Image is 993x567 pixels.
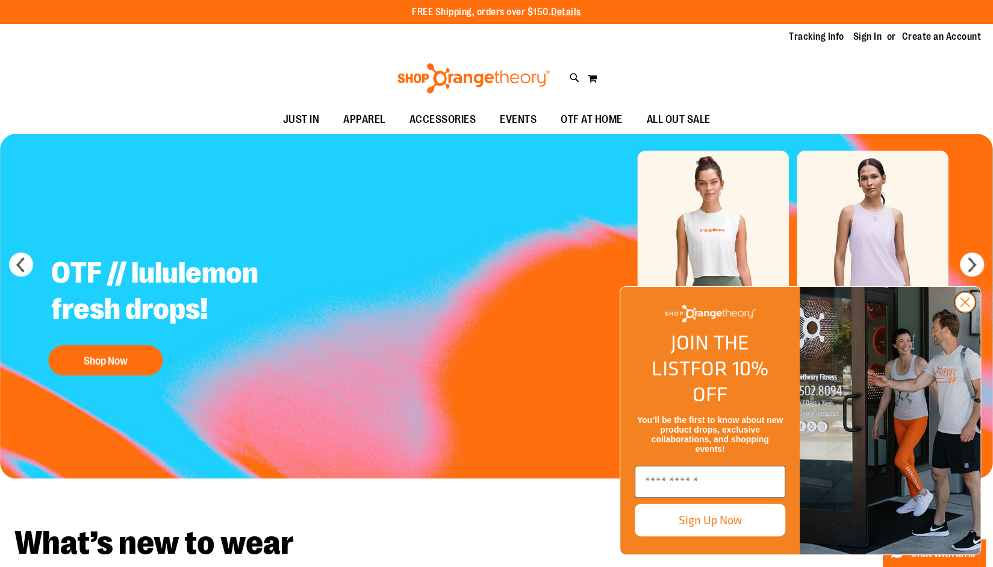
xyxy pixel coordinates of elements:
[409,106,476,133] span: ACCESSORIES
[551,7,581,17] a: Details
[561,106,623,133] span: OTF AT HOME
[652,327,749,383] span: JOIN THE LIST
[343,106,385,133] span: APPAREL
[48,345,163,375] button: Shop Now
[283,106,320,133] span: JUST IN
[800,287,980,554] img: Shop Orangtheory
[789,30,844,43] a: Tracking Info
[665,305,755,322] img: Shop Orangetheory
[42,246,341,339] h2: OTF // lululemon fresh drops!
[9,252,33,277] button: prev
[412,5,581,19] p: FREE Shipping, orders over $150.
[14,527,979,560] h2: What’s new to wear
[902,30,982,43] a: Create an Account
[42,246,341,381] a: OTF // lululemon fresh drops! Shop Now
[647,106,711,133] span: ALL OUT SALE
[960,252,984,277] button: next
[608,274,993,567] div: FLYOUT Form
[853,30,882,43] a: Sign In
[635,504,785,536] button: Sign Up Now
[500,106,537,133] span: EVENTS
[635,466,785,498] input: Enter email
[396,63,552,93] img: Shop Orangetheory
[637,415,783,454] span: You’ll be the first to know about new product drops, exclusive collaborations, and shopping events!
[954,291,976,313] button: Close dialog
[690,353,768,409] span: FOR 10% OFF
